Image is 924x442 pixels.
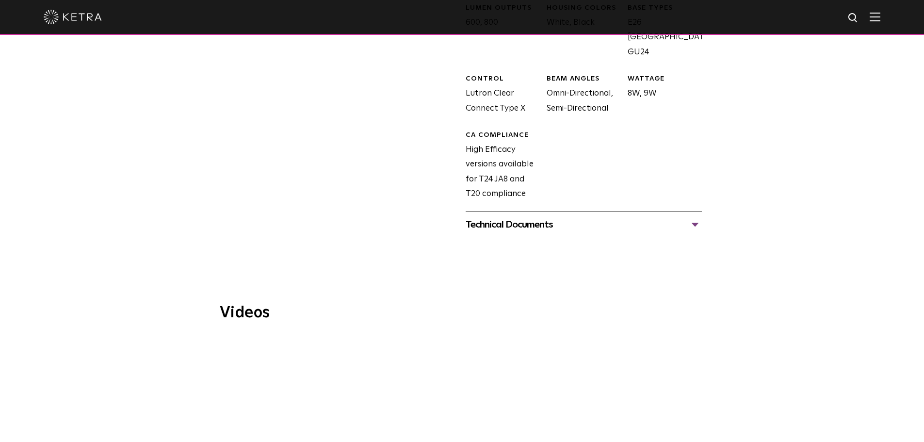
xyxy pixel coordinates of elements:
[628,74,701,84] div: WATTAGE
[458,131,539,202] div: High Efficacy versions available for T24 JA8 and T20 compliance
[547,74,620,84] div: BEAM ANGLES
[539,74,620,116] div: Omni-Directional, Semi-Directional
[620,74,701,116] div: 8W, 9W
[44,10,102,24] img: ketra-logo-2019-white
[870,12,880,21] img: Hamburger%20Nav.svg
[847,12,859,24] img: search icon
[466,131,539,140] div: CA Compliance
[466,217,702,232] div: Technical Documents
[458,74,539,116] div: Lutron Clear Connect Type X
[466,74,539,84] div: CONTROL
[220,305,705,321] h3: Videos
